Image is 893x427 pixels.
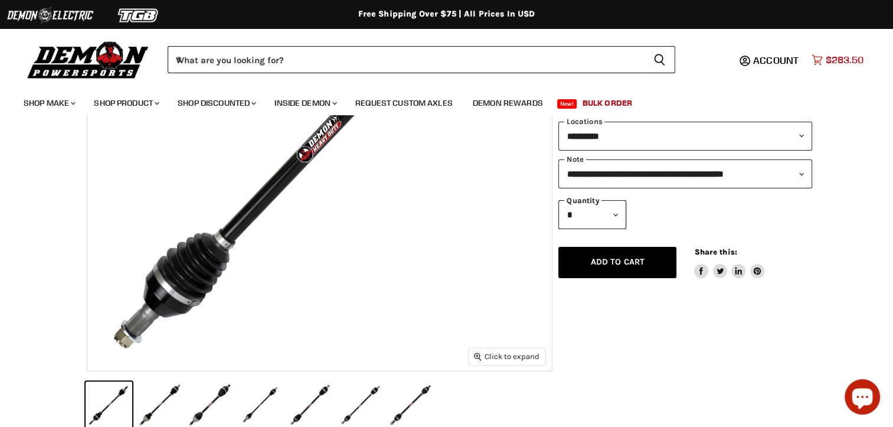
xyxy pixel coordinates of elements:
[558,247,676,278] button: Add to cart
[558,159,812,188] select: keys
[169,91,263,115] a: Shop Discounted
[266,91,344,115] a: Inside Demon
[168,46,675,73] form: Product
[85,91,166,115] a: Shop Product
[474,352,539,361] span: Click to expand
[24,38,153,80] img: Demon Powersports
[464,91,552,115] a: Demon Rewards
[6,4,94,27] img: Demon Electric Logo 2
[753,54,799,66] span: Account
[841,379,884,418] inbox-online-store-chat: Shopify online store chat
[644,46,675,73] button: Search
[15,91,83,115] a: Shop Make
[591,257,645,267] span: Add to cart
[469,348,545,364] button: Click to expand
[346,91,462,115] a: Request Custom Axles
[826,54,863,66] span: $283.50
[15,86,861,115] ul: Main menu
[806,51,869,69] a: $283.50
[557,99,577,109] span: New!
[574,91,641,115] a: Bulk Order
[94,4,183,27] img: TGB Logo 2
[168,46,644,73] input: When autocomplete results are available use up and down arrows to review and enter to select
[748,55,806,66] a: Account
[694,247,737,256] span: Share this:
[694,247,764,278] aside: Share this:
[558,122,812,151] select: keys
[558,200,626,229] select: Quantity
